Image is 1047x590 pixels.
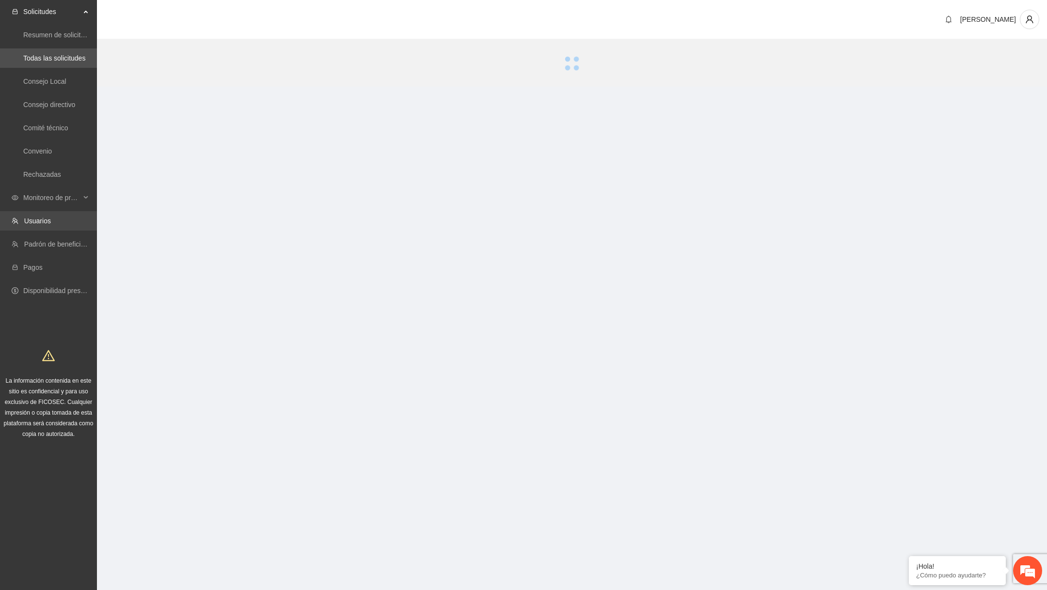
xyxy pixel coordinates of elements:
a: Rechazadas [23,171,61,178]
span: Monitoreo de proyectos [23,188,80,207]
a: Resumen de solicitudes por aprobar [23,31,132,39]
a: Disponibilidad presupuestal [23,287,106,295]
button: bell [941,12,956,27]
a: Todas las solicitudes [23,54,85,62]
a: Convenio [23,147,52,155]
button: user [1020,10,1039,29]
p: ¿Cómo puedo ayudarte? [916,572,999,579]
span: warning [42,349,55,362]
textarea: Escriba su mensaje y pulse “Intro” [5,264,185,298]
span: [PERSON_NAME] [960,16,1016,23]
span: eye [12,194,18,201]
span: La información contenida en este sitio es confidencial y para uso exclusivo de FICOSEC. Cualquier... [4,377,94,437]
div: Minimizar ventana de chat en vivo [159,5,182,28]
a: Padrón de beneficiarios [24,240,95,248]
span: inbox [12,8,18,15]
span: Solicitudes [23,2,80,21]
a: Consejo directivo [23,101,75,109]
a: Consejo Local [23,78,66,85]
span: Estamos en línea. [56,129,134,227]
div: ¡Hola! [916,562,999,570]
a: Comité técnico [23,124,68,132]
a: Pagos [23,264,43,271]
div: Chatee con nosotros ahora [50,49,163,62]
a: Usuarios [24,217,51,225]
span: bell [941,16,956,23]
span: user [1020,15,1039,24]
